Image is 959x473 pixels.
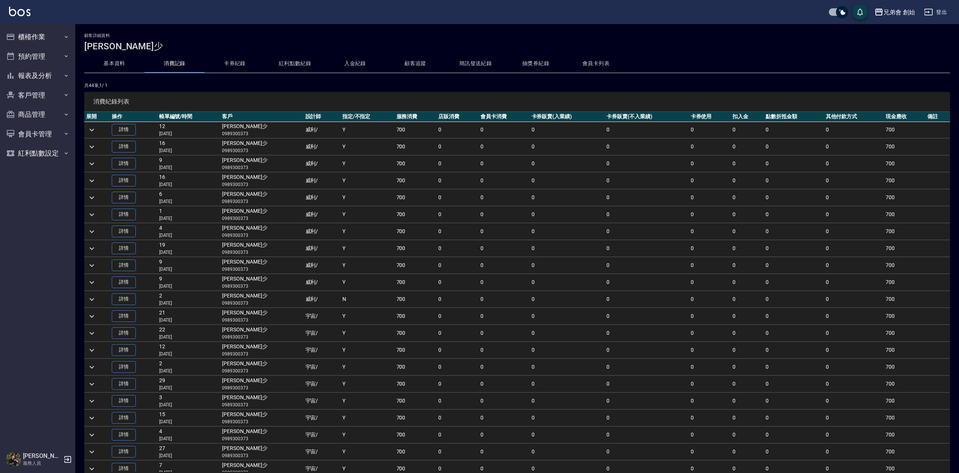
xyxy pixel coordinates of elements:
[605,325,688,342] td: 0
[605,223,688,240] td: 0
[222,130,301,137] p: 0989300373
[220,139,303,155] td: [PERSON_NAME]少
[112,429,136,441] a: 詳情
[3,66,72,85] button: 報表及分析
[436,240,479,257] td: 0
[824,274,884,291] td: 0
[220,172,303,189] td: [PERSON_NAME]少
[605,172,688,189] td: 0
[112,243,136,254] a: 詳情
[112,361,136,373] a: 詳情
[86,158,97,169] button: expand row
[689,291,731,308] td: 0
[220,274,303,291] td: [PERSON_NAME]少
[824,112,884,122] th: 其他付款方式
[395,206,437,223] td: 700
[884,122,926,138] td: 700
[605,257,688,274] td: 0
[764,112,824,122] th: 點數折抵金額
[689,122,731,138] td: 0
[395,325,437,342] td: 700
[530,325,605,342] td: 0
[340,156,395,172] td: Y
[884,274,926,291] td: 700
[304,122,340,138] td: 威利 /
[86,345,97,356] button: expand row
[157,122,220,138] td: 12
[445,55,506,73] button: 簡訊發送紀錄
[112,310,136,322] a: 詳情
[157,172,220,189] td: 16
[86,124,97,136] button: expand row
[3,27,72,47] button: 櫃檯作業
[144,55,205,73] button: 消費記錄
[605,122,688,138] td: 0
[764,223,824,240] td: 0
[689,257,731,274] td: 0
[23,460,61,467] p: 服務人員
[304,240,340,257] td: 威利 /
[157,291,220,308] td: 2
[159,147,219,154] p: [DATE]
[222,232,301,239] p: 0989300373
[220,156,303,172] td: [PERSON_NAME]少
[436,274,479,291] td: 0
[304,291,340,308] td: 威利 /
[112,226,136,237] a: 詳情
[157,139,220,155] td: 16
[340,240,395,257] td: Y
[220,240,303,257] td: [PERSON_NAME]少
[86,294,97,305] button: expand row
[689,172,731,189] td: 0
[340,325,395,342] td: Y
[764,291,824,308] td: 0
[84,55,144,73] button: 基本資料
[304,156,340,172] td: 威利 /
[764,257,824,274] td: 0
[340,206,395,223] td: Y
[304,342,340,359] td: 宇宙 /
[340,112,395,122] th: 指定/不指定
[222,266,301,273] p: 0989300373
[220,112,303,122] th: 客戶
[84,33,950,38] h2: 顧客詳細資料
[222,198,301,205] p: 0989300373
[884,257,926,274] td: 700
[304,172,340,189] td: 威利 /
[884,139,926,155] td: 700
[530,223,605,240] td: 0
[884,156,926,172] td: 700
[605,240,688,257] td: 0
[824,206,884,223] td: 0
[265,55,325,73] button: 紅利點數紀錄
[689,325,731,342] td: 0
[731,172,764,189] td: 0
[689,206,731,223] td: 0
[824,257,884,274] td: 0
[304,139,340,155] td: 威利 /
[883,8,915,17] div: 兄弟會 創始
[112,446,136,458] a: 詳情
[530,291,605,308] td: 0
[824,223,884,240] td: 0
[3,105,72,124] button: 商品管理
[222,334,301,340] p: 0989300373
[86,260,97,271] button: expand row
[824,308,884,325] td: 0
[112,158,136,169] a: 詳情
[479,291,529,308] td: 0
[222,164,301,171] p: 0989300373
[824,139,884,155] td: 0
[220,257,303,274] td: [PERSON_NAME]少
[566,55,626,73] button: 會員卡列表
[764,325,824,342] td: 0
[222,300,301,307] p: 0989300373
[530,112,605,122] th: 卡券販賣(入業績)
[731,274,764,291] td: 0
[340,122,395,138] td: Y
[764,156,824,172] td: 0
[157,240,220,257] td: 19
[395,308,437,325] td: 700
[205,55,265,73] button: 卡券紀錄
[764,206,824,223] td: 0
